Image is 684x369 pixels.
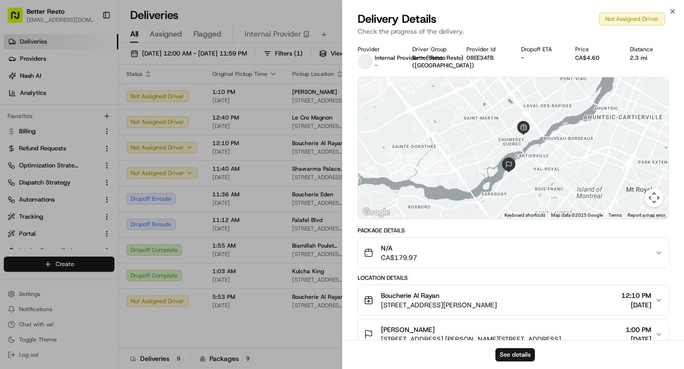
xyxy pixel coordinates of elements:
a: Open this area in Google Maps (opens a new window) [361,206,392,219]
div: CA$4.60 [575,54,615,62]
button: [PERSON_NAME][STREET_ADDRESS] [PERSON_NAME][STREET_ADDRESS]1:00 PM[DATE] [358,319,668,350]
span: 12:10 PM [621,291,651,300]
span: API Documentation [90,212,152,221]
img: 1736555255976-a54dd68f-1ca7-489b-9aae-adbdc363a1c4 [19,148,27,155]
button: N/ACA$179.97 [358,238,668,268]
span: [DATE] [76,147,96,155]
span: [DATE] [626,334,651,344]
a: 💻API Documentation [76,208,156,225]
div: We're available if you need us! [43,100,131,108]
span: [DATE] [37,173,56,180]
img: 8016278978528_b943e370aa5ada12b00a_72.png [20,91,37,108]
span: Knowledge Base [19,212,73,221]
button: See all [147,121,173,133]
a: 📗Knowledge Base [6,208,76,225]
div: - [521,54,560,62]
span: [DATE] [621,300,651,310]
div: 💻 [80,213,88,221]
button: Map camera controls [645,188,664,207]
button: Keyboard shortcuts [504,212,545,219]
p: Welcome 👋 [9,38,173,53]
span: Map data ©2025 Google [551,212,603,218]
span: Boucherie Al Rayan [381,291,439,300]
span: Pylon [95,235,115,242]
img: Google [361,206,392,219]
span: • [71,147,75,155]
span: 1:00 PM [626,325,651,334]
div: Start new chat [43,91,156,100]
div: Provider Id [466,46,506,53]
div: Distance [630,46,669,53]
div: Driver Group [412,46,452,53]
span: [STREET_ADDRESS][PERSON_NAME] [381,300,497,310]
span: Delivery Details [358,11,437,27]
span: [STREET_ADDRESS] [PERSON_NAME][STREET_ADDRESS] [381,334,561,344]
div: Dropoff ETA [521,46,560,53]
p: Check the progress of the delivery. [358,27,669,36]
div: Past conversations [9,123,61,131]
div: Location Details [358,274,669,282]
a: Powered byPylon [67,235,115,242]
span: [PERSON_NAME] [381,325,435,334]
div: Provider [358,46,397,53]
span: N/A [381,243,417,253]
img: Regen Pajulas [9,138,25,153]
div: 2.3 mi [630,54,669,62]
div: Price [575,46,615,53]
button: Start new chat [161,93,173,105]
span: Regen Pajulas [29,147,69,155]
button: 08EE34FB [466,54,494,62]
div: 📗 [9,213,17,221]
span: • [31,173,35,180]
span: Internal Provider - (Better Resto) [375,54,464,62]
img: 1736555255976-a54dd68f-1ca7-489b-9aae-adbdc363a1c4 [9,91,27,108]
div: Better Resto ([GEOGRAPHIC_DATA]) [412,54,452,69]
div: Package Details [358,227,669,234]
input: Clear [25,61,157,71]
a: Terms [608,212,622,218]
button: See details [495,348,535,361]
button: Boucherie Al Rayan[STREET_ADDRESS][PERSON_NAME]12:10 PM[DATE] [358,285,668,315]
img: Nash [9,9,28,28]
a: Report a map error [627,212,665,218]
span: - [375,62,378,69]
span: CA$179.97 [381,253,417,262]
